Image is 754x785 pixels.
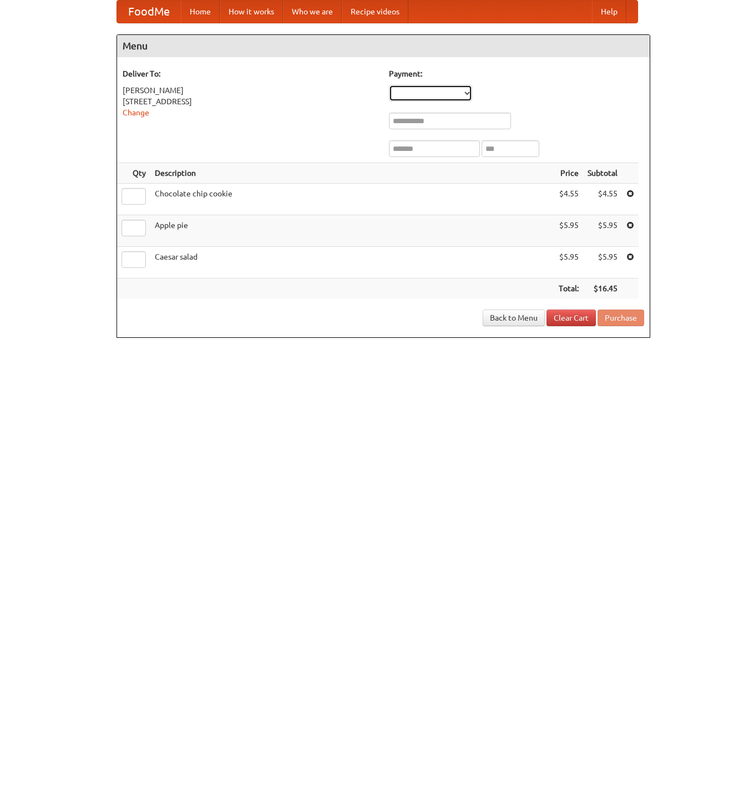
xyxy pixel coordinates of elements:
a: Clear Cart [546,310,596,326]
td: $5.95 [554,215,583,247]
th: Description [150,163,554,184]
th: Qty [117,163,150,184]
h4: Menu [117,35,650,57]
td: $4.55 [554,184,583,215]
a: Back to Menu [483,310,545,326]
td: $5.95 [583,247,622,278]
h5: Deliver To: [123,68,378,79]
td: $4.55 [583,184,622,215]
div: [STREET_ADDRESS] [123,96,378,107]
th: Total: [554,278,583,299]
button: Purchase [598,310,644,326]
div: [PERSON_NAME] [123,85,378,96]
a: FoodMe [117,1,181,23]
a: How it works [220,1,283,23]
td: $5.95 [583,215,622,247]
td: Caesar salad [150,247,554,278]
td: $5.95 [554,247,583,278]
a: Change [123,108,149,117]
a: Who we are [283,1,342,23]
a: Home [181,1,220,23]
th: $16.45 [583,278,622,299]
th: Price [554,163,583,184]
td: Chocolate chip cookie [150,184,554,215]
h5: Payment: [389,68,644,79]
td: Apple pie [150,215,554,247]
th: Subtotal [583,163,622,184]
a: Recipe videos [342,1,408,23]
a: Help [592,1,626,23]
